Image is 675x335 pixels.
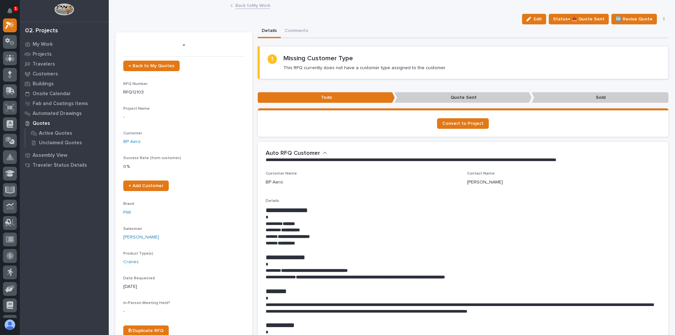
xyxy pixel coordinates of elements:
a: Projects [20,49,109,59]
span: ⎘ Duplicate RFQ [129,328,163,333]
a: Active Quotes [25,128,109,138]
a: BP Aero [123,138,141,145]
p: [DATE] [123,283,245,290]
p: Quotes [33,121,50,126]
button: Details [258,24,281,38]
a: Back toMy Work [235,1,270,9]
p: Automated Drawings [33,111,82,117]
h2: Missing Customer Type [283,54,353,62]
a: Convert to Project [437,118,489,129]
a: Automated Drawings [20,108,109,118]
img: Workspace Logo [54,3,74,15]
a: Quotes [20,118,109,128]
p: 1 [15,6,17,11]
p: Assembly View [33,153,67,158]
p: BP Aero [266,179,283,186]
a: ← Back to My Quotes [123,61,180,71]
p: Onsite Calendar [33,91,71,97]
span: Success Rate (from customer) [123,156,181,160]
p: Travelers [33,61,55,67]
a: My Work [20,39,109,49]
button: Status→ 📤 Quote Sent [549,14,609,24]
span: Salesman [123,227,142,231]
a: Cranes [123,259,139,265]
span: Details [266,199,279,203]
p: Todo [258,92,395,103]
a: Travelers [20,59,109,69]
span: Project Name [123,107,150,111]
a: Traveler Status Details [20,160,109,170]
p: [PERSON_NAME] [467,179,503,186]
span: Contact Name [467,172,495,176]
a: Assembly View [20,150,109,160]
p: Projects [33,51,52,57]
p: Sold [532,92,669,103]
p: Unclaimed Quotes [39,140,82,146]
p: - [123,308,245,315]
span: Edit [534,16,542,22]
button: users-avatar [3,318,17,332]
span: Customer [123,131,142,135]
a: Buildings [20,79,109,89]
span: 🆕 Revise Quote [616,15,653,23]
div: Notifications1 [8,8,17,18]
a: Unclaimed Quotes [25,138,109,147]
p: RFQ12103 [123,89,245,96]
h2: Auto RFQ Customer [266,150,320,157]
span: RFQ Number [123,82,148,86]
span: Date Requested [123,276,155,280]
p: Traveler Status Details [33,162,87,168]
p: - [123,114,245,121]
p: This RFQ currently does not have a customer type assigned to the customer [283,65,446,71]
p: My Work [33,42,53,47]
span: Product Type(s) [123,252,153,256]
a: [PERSON_NAME] [123,234,159,241]
span: Convert to Project [442,121,484,126]
p: Customers [33,71,58,77]
p: 0 % [123,163,245,170]
button: 🆕 Revise Quote [611,14,657,24]
p: Buildings [33,81,54,87]
div: 02. Projects [25,27,58,35]
button: Comments [281,24,312,38]
span: Status→ 📤 Quote Sent [553,15,604,23]
a: + Add Customer [123,181,169,191]
p: - [123,40,245,50]
p: Active Quotes [39,130,72,136]
a: Fab and Coatings Items [20,98,109,108]
span: Brand [123,202,134,206]
span: In-Person Meeting Held? [123,301,170,305]
button: Notifications [3,4,17,18]
button: Edit [522,14,546,24]
a: PWI [123,209,131,216]
span: + Add Customer [129,183,163,188]
a: Customers [20,69,109,79]
span: Customer Name [266,172,297,176]
button: Auto RFQ Customer [266,150,327,157]
p: Fab and Coatings Items [33,101,88,107]
span: ← Back to My Quotes [129,64,174,68]
p: Quote Sent [395,92,532,103]
a: Onsite Calendar [20,89,109,98]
